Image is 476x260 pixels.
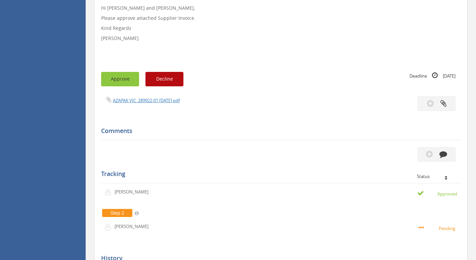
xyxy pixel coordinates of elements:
[409,72,456,79] small: Deadline [DATE]
[145,72,183,86] button: Decline
[104,224,115,230] img: user-icon.png
[101,5,461,11] p: Hi [PERSON_NAME] and [PERSON_NAME],
[101,35,461,42] p: [PERSON_NAME]
[101,15,461,21] p: Please approve attached Supplier Invoice.
[417,190,457,197] small: Approved
[101,72,139,86] button: Approve
[101,25,461,32] p: Kind Regards
[104,189,115,196] img: user-icon.png
[102,209,132,217] span: Step 2
[115,189,153,195] p: [PERSON_NAME]
[115,223,153,230] p: [PERSON_NAME]
[419,224,457,232] small: Pending
[113,97,180,103] a: AZAPAK VIC_289922-01 [DATE].pdf
[101,171,456,177] h5: Tracking
[101,128,456,134] h5: Comments
[417,174,456,179] div: Status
